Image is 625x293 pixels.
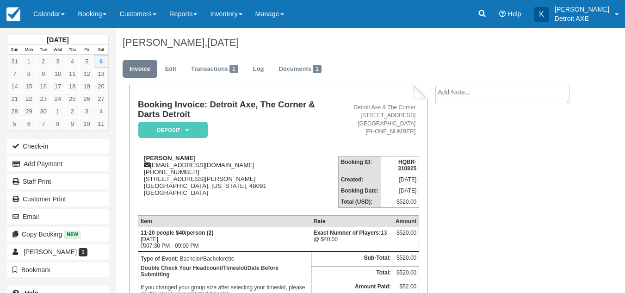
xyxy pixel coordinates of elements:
[65,45,80,55] th: Thu
[158,60,183,78] a: Edit
[7,244,109,259] a: [PERSON_NAME] 1
[36,105,50,118] a: 30
[36,68,50,80] a: 9
[22,118,36,130] a: 6
[141,256,177,262] strong: Type of Event
[141,265,278,278] b: Double Check Your Headcount/Timeslot/Date Before Submitting
[80,45,94,55] th: Fri
[7,139,109,154] button: Check-in
[7,209,109,224] button: Email
[7,105,22,118] a: 28
[311,252,393,267] th: Sub-Total:
[342,104,416,136] address: Detroit Axe & The Corner [STREET_ADDRESS] [GEOGRAPHIC_DATA] [PHONE_NUMBER]
[80,118,94,130] a: 10
[138,100,338,119] h1: Booking Invoice: Detroit Axe, The Corner & Darts Detroit
[396,230,416,243] div: $520.00
[22,55,36,68] a: 1
[65,105,80,118] a: 2
[36,55,50,68] a: 2
[6,7,20,21] img: checkfront-main-nav-mini-logo.png
[36,93,50,105] a: 23
[499,11,506,17] i: Help
[393,267,419,281] td: $520.00
[65,55,80,68] a: 4
[36,80,50,93] a: 16
[381,185,419,196] td: [DATE]
[138,155,338,208] div: [EMAIL_ADDRESS][DOMAIN_NAME] [PHONE_NUMBER] [STREET_ADDRESS][PERSON_NAME] [GEOGRAPHIC_DATA], [US_...
[311,227,393,252] td: 13 @ $40.00
[246,60,271,78] a: Log
[555,14,609,23] p: Detroit AXE
[123,37,577,48] h1: [PERSON_NAME],
[36,118,50,130] a: 7
[65,80,80,93] a: 18
[7,45,22,55] th: Sun
[555,5,609,14] p: [PERSON_NAME]
[272,60,328,78] a: Documents1
[36,45,50,55] th: Tue
[65,93,80,105] a: 25
[311,216,393,227] th: Rate
[64,231,81,238] span: New
[311,267,393,281] th: Total:
[7,227,109,242] button: Copy Booking New
[50,80,65,93] a: 17
[22,45,36,55] th: Mon
[507,10,521,18] span: Help
[138,121,204,138] a: Deposit
[338,196,381,208] th: Total (USD):
[7,68,22,80] a: 7
[381,196,419,208] td: $520.00
[229,65,238,73] span: 1
[22,105,36,118] a: 29
[47,36,68,44] strong: [DATE]
[50,93,65,105] a: 24
[138,216,311,227] th: Item
[22,80,36,93] a: 15
[313,65,322,73] span: 1
[50,105,65,118] a: 1
[138,122,208,138] em: Deposit
[184,60,245,78] a: Transactions1
[7,156,109,171] button: Add Payment
[7,174,109,189] a: Staff Print
[7,118,22,130] a: 5
[94,80,108,93] a: 20
[80,105,94,118] a: 3
[7,80,22,93] a: 14
[79,248,87,256] span: 1
[7,55,22,68] a: 31
[24,248,77,256] span: [PERSON_NAME]
[94,55,108,68] a: 6
[138,227,311,252] td: [DATE] 07:30 PM - 09:00 PM
[123,60,157,78] a: Invoice
[50,55,65,68] a: 3
[338,156,381,174] th: Booking ID:
[314,230,381,236] strong: Exact Number of Players
[80,80,94,93] a: 19
[22,68,36,80] a: 8
[94,45,108,55] th: Sat
[338,185,381,196] th: Booking Date:
[7,262,109,277] button: Bookmark
[7,192,109,206] a: Customer Print
[22,93,36,105] a: 22
[50,45,65,55] th: Wed
[94,105,108,118] a: 4
[534,7,549,22] div: K
[398,159,416,172] strong: HQBR-310825
[94,68,108,80] a: 13
[50,68,65,80] a: 10
[7,93,22,105] a: 21
[80,68,94,80] a: 12
[381,174,419,185] td: [DATE]
[65,68,80,80] a: 11
[393,252,419,267] td: $520.00
[393,216,419,227] th: Amount
[144,155,196,162] strong: [PERSON_NAME]
[94,118,108,130] a: 11
[141,230,213,236] strong: 11-20 people $40/person (2)
[94,93,108,105] a: 27
[80,55,94,68] a: 5
[50,118,65,130] a: 8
